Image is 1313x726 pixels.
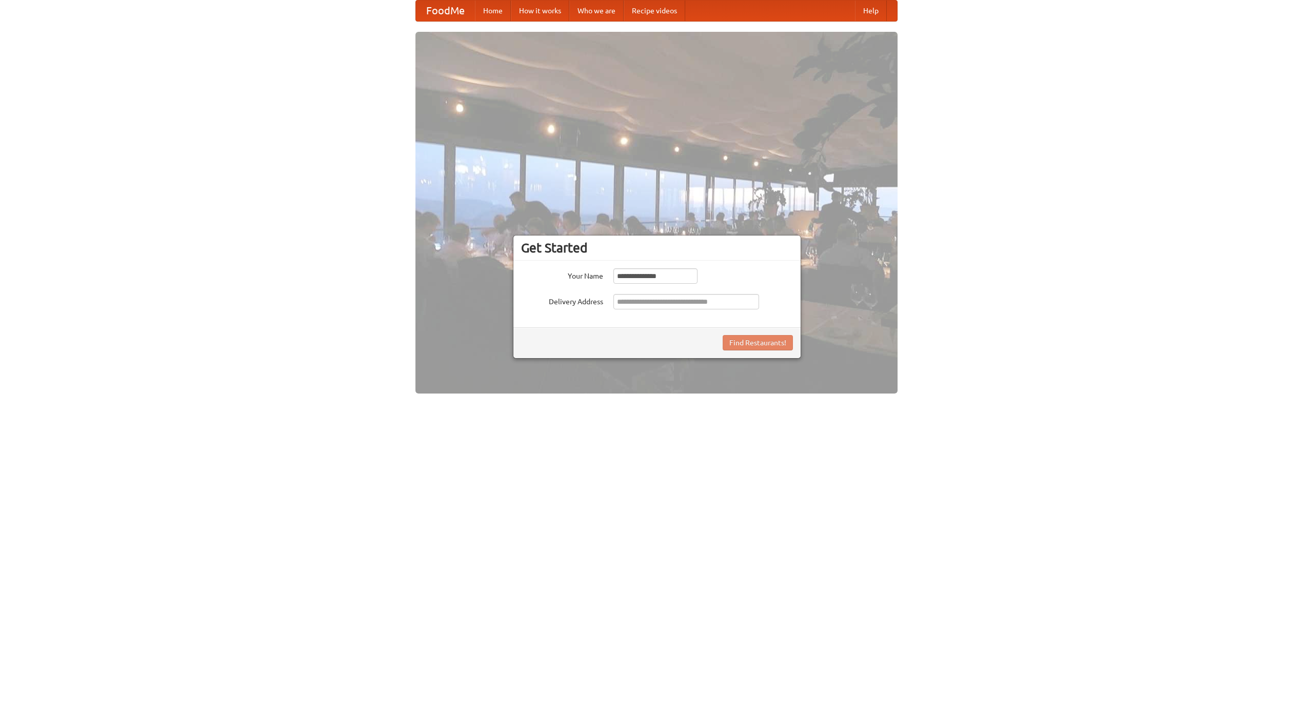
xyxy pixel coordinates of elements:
a: How it works [511,1,569,21]
a: Recipe videos [624,1,685,21]
a: Home [475,1,511,21]
a: Who we are [569,1,624,21]
label: Your Name [521,268,603,281]
h3: Get Started [521,240,793,256]
a: FoodMe [416,1,475,21]
label: Delivery Address [521,294,603,307]
a: Help [855,1,887,21]
button: Find Restaurants! [723,335,793,350]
